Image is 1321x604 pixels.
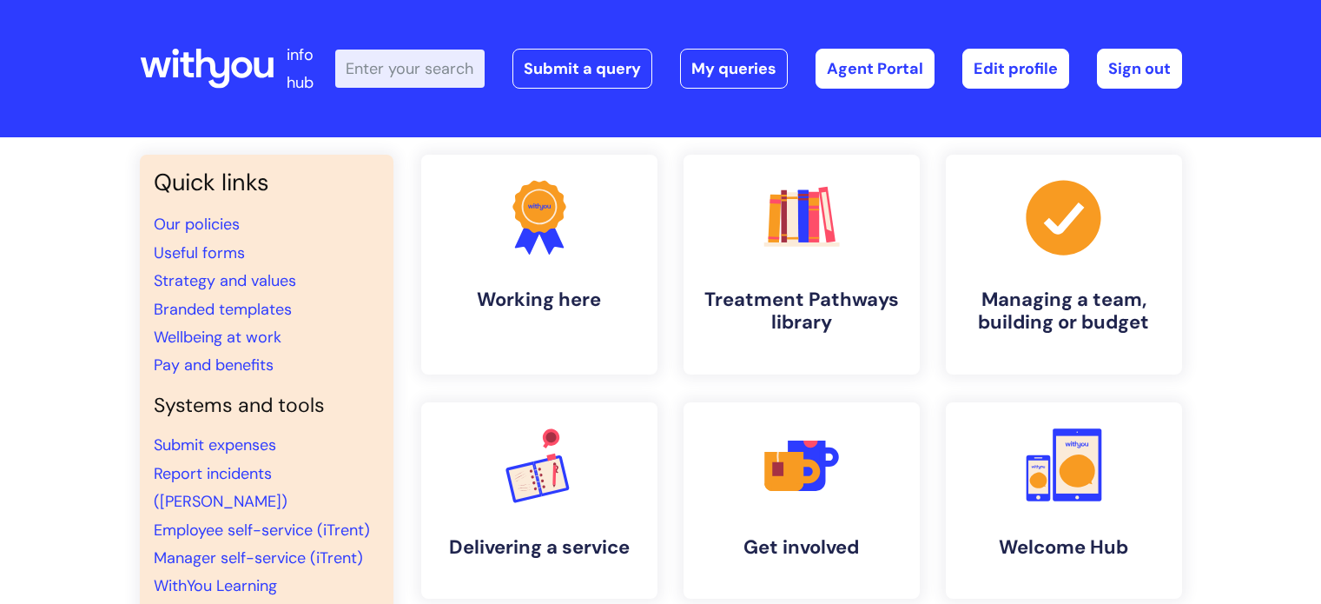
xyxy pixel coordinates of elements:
a: Managing a team, building or budget [946,155,1182,375]
a: Submit expenses [154,435,276,455]
h4: Working here [435,289,644,311]
h4: Systems and tools [154,394,380,418]
a: Submit a query [512,49,652,89]
h3: Quick links [154,169,380,196]
a: WithYou Learning [154,575,277,596]
a: Pay and benefits [154,355,274,375]
a: Useful forms [154,242,245,263]
a: Agent Portal [816,49,935,89]
h4: Get involved [697,536,906,559]
input: Enter your search term here... [335,50,485,88]
a: Welcome Hub [946,402,1182,599]
a: Sign out [1097,49,1182,89]
h4: Delivering a service [435,536,644,559]
a: Working here [421,155,657,375]
a: Wellbeing at work [154,327,281,348]
a: Strategy and values [154,270,296,291]
h4: Managing a team, building or budget [960,289,1168,335]
a: My queries [680,49,788,89]
h4: Welcome Hub [960,536,1168,559]
a: Manager self-service (iTrent) [154,548,363,568]
a: Edit profile [962,49,1069,89]
a: Delivering a service [421,402,657,599]
div: | - [335,49,1182,89]
a: Our policies [154,214,240,235]
a: Treatment Pathways library [684,155,920,375]
a: Employee self-service (iTrent) [154,520,370,541]
h4: Treatment Pathways library [697,289,906,335]
a: Report incidents ([PERSON_NAME]) [154,463,287,512]
p: info hub [287,41,335,97]
a: Get involved [684,402,920,599]
a: Branded templates [154,299,292,320]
